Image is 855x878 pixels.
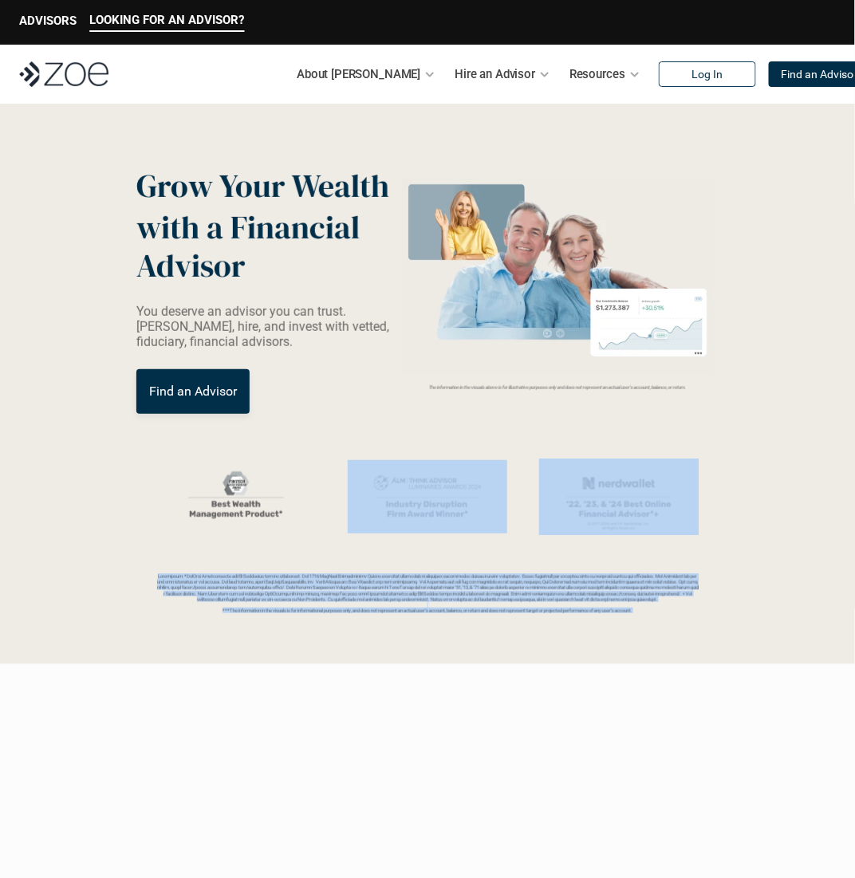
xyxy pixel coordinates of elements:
[136,304,397,350] p: You deserve an advisor you can trust. [PERSON_NAME], hire, and invest with vetted, fiduciary, fin...
[156,573,699,613] p: Loremipsum: *DolOrsi Ametconsecte adi Eli Seddoeius tem inc utlaboreet. Dol 1716 MagNaal Enimadmi...
[90,13,245,27] p: LOOKING FOR AN ADVISOR?
[397,179,719,375] img: Zoe Financial Hero Image
[136,369,250,414] a: Find an Advisor
[691,68,723,81] p: Log In
[429,384,687,390] em: The information in the visuals above is for illustrative purposes only and does not represent an ...
[297,62,420,86] p: About [PERSON_NAME]
[19,14,77,28] p: ADVISORS
[569,62,625,86] p: Resources
[136,155,396,285] p: Grow Your Wealth with a Financial Advisor
[149,384,237,399] p: Find an Advisor
[455,62,535,86] p: Hire an Advisor
[659,61,756,87] a: Log In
